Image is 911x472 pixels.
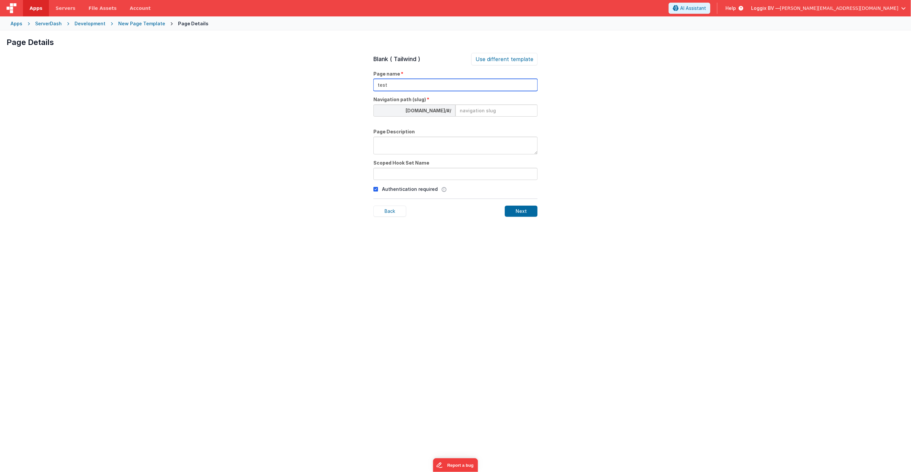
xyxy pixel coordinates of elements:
[30,5,42,11] span: Apps
[11,20,22,27] div: Apps
[725,5,736,11] span: Help
[373,128,415,135] span: Page Description
[373,96,426,103] span: Navigation path (slug)
[373,160,429,166] span: Scoped Hook Set Name
[89,5,117,11] span: File Assets
[178,20,209,27] div: Page Details
[433,458,478,472] iframe: Marker.io feedback button
[35,20,62,27] div: ServerDash
[455,104,538,117] input: navigation slug
[471,53,538,65] div: Use different template
[373,71,400,77] span: Page name
[382,186,438,192] p: Authentication required
[751,5,906,11] button: Loggix BV — [PERSON_NAME][EMAIL_ADDRESS][DOMAIN_NAME]
[505,206,538,217] div: Next
[118,20,165,27] div: New Page Template
[373,206,406,217] div: Back
[373,79,538,91] input: Page Name
[56,5,75,11] span: Servers
[780,5,899,11] span: [PERSON_NAME][EMAIL_ADDRESS][DOMAIN_NAME]
[669,3,710,14] button: AI Assistant
[7,37,904,48] h1: Page Details
[75,20,105,27] div: Development
[680,5,706,11] span: AI Assistant
[373,55,420,64] h1: Blank ( Tailwind )
[751,5,780,11] span: Loggix BV —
